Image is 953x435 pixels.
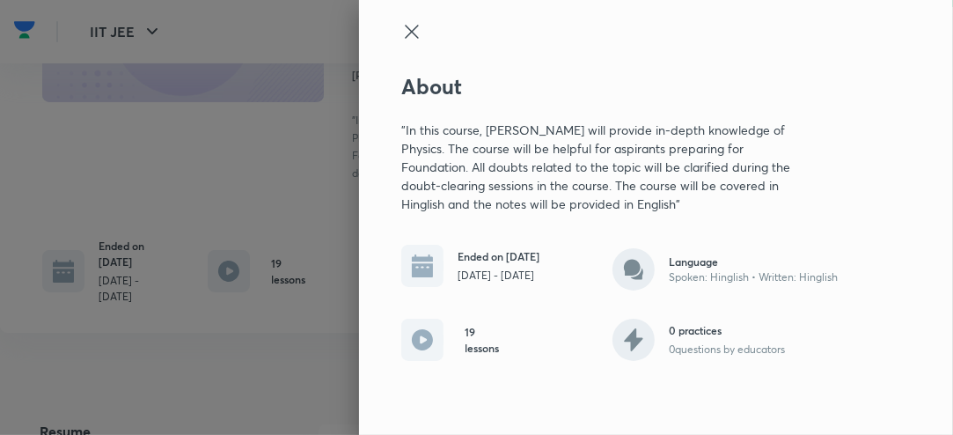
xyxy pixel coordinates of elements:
[669,322,785,338] h6: 0 practices
[669,254,838,269] h6: Language
[669,269,838,285] p: Spoken: Hinglish • Written: Hinglish
[669,342,785,358] p: 0 questions by educators
[458,268,539,284] p: [DATE] - [DATE]
[458,248,539,264] h6: Ended on [DATE]
[465,324,507,356] h6: 19 lessons
[401,121,810,213] p: "In this course, [PERSON_NAME] will provide in-depth knowledge of Physics. The course will be hel...
[401,74,852,100] h2: About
